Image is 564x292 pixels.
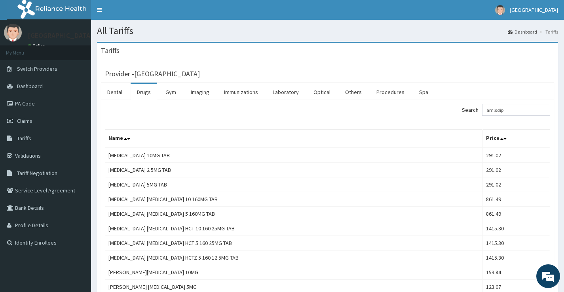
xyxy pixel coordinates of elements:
[105,130,483,148] th: Name
[105,236,483,251] td: [MEDICAL_DATA] [MEDICAL_DATA] HCT 5 160 25MG TAB
[17,117,32,124] span: Claims
[105,163,483,177] td: [MEDICAL_DATA] 2 5MG TAB
[17,135,31,142] span: Tariffs
[483,148,550,163] td: 291.02
[483,177,550,192] td: 291.02
[105,177,483,192] td: [MEDICAL_DATA] 5MG TAB
[105,148,483,163] td: [MEDICAL_DATA] 10MG TAB
[495,5,505,15] img: User Image
[266,84,305,100] a: Laboratory
[307,84,337,100] a: Optical
[17,170,57,177] span: Tariff Negotiation
[462,104,550,116] label: Search:
[510,6,558,13] span: [GEOGRAPHIC_DATA]
[28,43,47,49] a: Online
[105,221,483,236] td: [MEDICAL_DATA] [MEDICAL_DATA] HCT 10 160 25MG TAB
[483,221,550,236] td: 1415.30
[538,28,558,35] li: Tariffs
[370,84,411,100] a: Procedures
[105,251,483,265] td: [MEDICAL_DATA] [MEDICAL_DATA] HCTZ 5 160 12 5MG TAB
[101,84,129,100] a: Dental
[184,84,216,100] a: Imaging
[4,24,22,41] img: User Image
[413,84,435,100] a: Spa
[17,65,57,72] span: Switch Providers
[105,192,483,207] td: [MEDICAL_DATA] [MEDICAL_DATA] 10 160MG TAB
[483,163,550,177] td: 291.02
[105,265,483,280] td: [PERSON_NAME][MEDICAL_DATA] 10MG
[105,70,200,77] h3: Provider - [GEOGRAPHIC_DATA]
[28,32,93,39] p: [GEOGRAPHIC_DATA]
[218,84,264,100] a: Immunizations
[131,84,157,100] a: Drugs
[97,26,558,36] h1: All Tariffs
[483,236,550,251] td: 1415.30
[483,192,550,207] td: 861.49
[483,130,550,148] th: Price
[339,84,368,100] a: Others
[101,47,120,54] h3: Tariffs
[508,28,537,35] a: Dashboard
[159,84,182,100] a: Gym
[17,83,43,90] span: Dashboard
[483,251,550,265] td: 1415.30
[482,104,550,116] input: Search:
[483,265,550,280] td: 153.84
[483,207,550,221] td: 861.49
[105,207,483,221] td: [MEDICAL_DATA] [MEDICAL_DATA] 5 160MG TAB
